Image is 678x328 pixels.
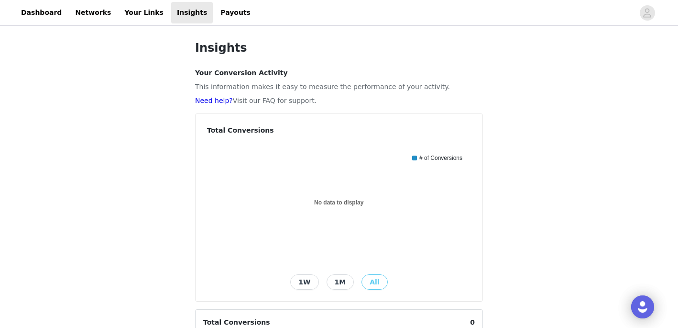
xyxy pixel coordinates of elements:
[195,39,483,57] h1: Insights
[207,125,471,136] h4: Total Conversions
[631,295,654,318] div: Open Intercom Messenger
[69,2,117,23] a: Networks
[195,97,233,104] a: Need help?
[327,274,354,290] button: 1M
[195,96,483,106] p: Visit our FAQ for support.
[171,2,213,23] a: Insights
[15,2,67,23] a: Dashboard
[419,155,462,161] text: # of Conversions
[643,5,652,21] div: avatar
[195,68,483,78] h4: Your Conversion Activity
[361,274,387,290] button: All
[119,2,169,23] a: Your Links
[314,199,364,206] text: No data to display
[290,274,318,290] button: 1W
[195,82,483,92] p: This information makes it easy to measure the performance of your activity.
[215,2,256,23] a: Payouts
